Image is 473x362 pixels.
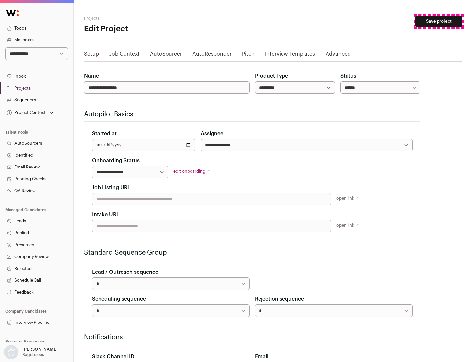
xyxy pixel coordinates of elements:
[92,295,146,303] label: Scheduling sequence
[265,50,315,61] a: Interview Templates
[4,345,18,359] img: nopic.png
[255,353,413,361] div: Email
[192,50,232,61] a: AutoResponder
[5,108,55,117] button: Open dropdown
[92,211,119,219] label: Intake URL
[92,268,158,276] label: Lead / Outreach sequence
[92,353,134,361] label: Slack Channel ID
[201,130,223,138] label: Assignee
[173,169,210,173] a: edit onboarding ↗
[150,50,182,61] a: AutoSourcer
[84,110,420,119] h2: Autopilot Basics
[92,184,130,192] label: Job Listing URL
[22,352,44,357] p: Bagelicious
[340,72,356,80] label: Status
[415,16,462,27] button: Save project
[255,295,304,303] label: Rejection sequence
[3,7,22,20] img: Wellfound
[84,50,99,61] a: Setup
[326,50,351,61] a: Advanced
[84,248,420,257] h2: Standard Sequence Group
[5,110,46,115] div: Project Context
[84,16,210,21] h2: Projects
[84,72,99,80] label: Name
[92,130,117,138] label: Started at
[242,50,255,61] a: Pitch
[22,347,58,352] p: [PERSON_NAME]
[84,24,210,34] h1: Edit Project
[109,50,140,61] a: Job Context
[92,157,140,165] label: Onboarding Status
[84,333,420,342] h2: Notifications
[3,345,59,359] button: Open dropdown
[255,72,288,80] label: Product Type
